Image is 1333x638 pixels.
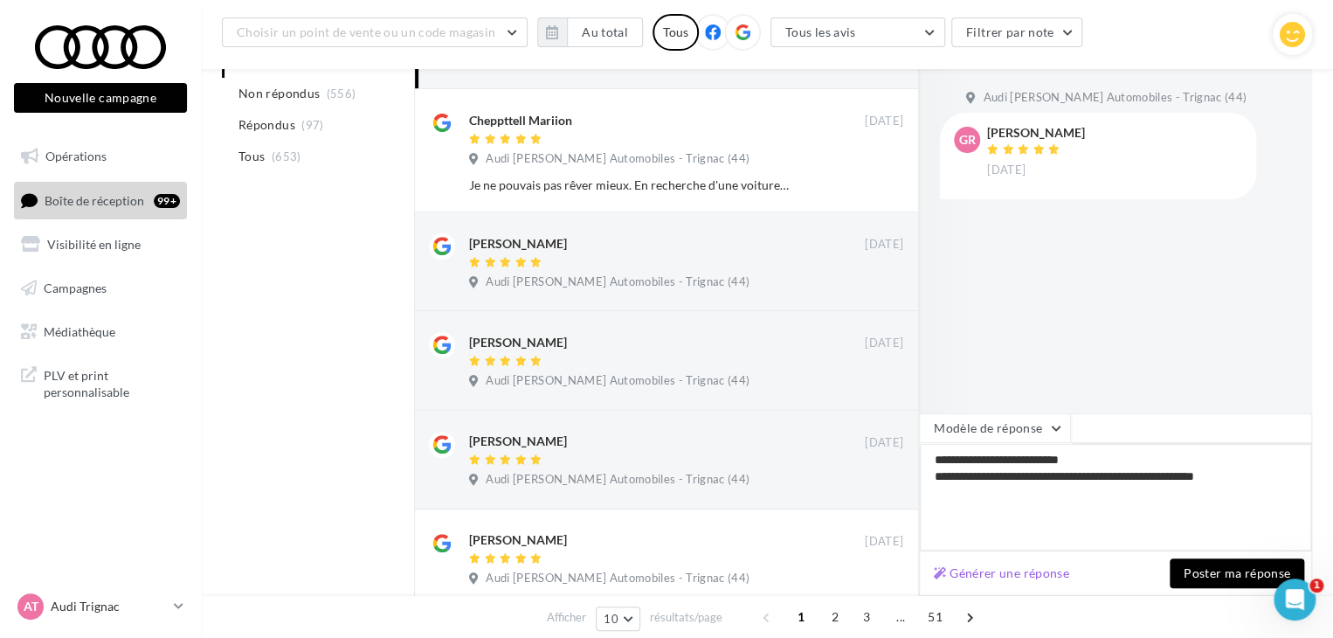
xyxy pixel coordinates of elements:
span: [DATE] [987,163,1026,178]
span: Audi [PERSON_NAME] Automobiles - Trignac (44) [486,274,749,290]
span: 1 [1309,579,1323,593]
span: Audi [PERSON_NAME] Automobiles - Trignac (44) [486,151,749,167]
a: Visibilité en ligne [10,226,190,263]
span: [DATE] [865,336,903,351]
span: Campagnes [44,281,107,295]
span: Répondus [238,116,295,134]
button: 10 [596,607,640,631]
button: Au total [537,17,643,47]
span: ... [887,603,915,631]
div: 99+ [154,194,180,208]
div: Cheppttell Mariion [469,112,572,129]
span: [DATE] [865,237,903,253]
span: (653) [272,149,301,163]
span: 2 [821,603,849,631]
div: [PERSON_NAME] [469,531,567,549]
span: [DATE] [865,534,903,550]
div: [PERSON_NAME] [469,235,567,253]
span: Audi [PERSON_NAME] Automobiles - Trignac (44) [486,571,749,586]
span: Gr [959,131,976,149]
span: Audi [PERSON_NAME] Automobiles - Trignac (44) [983,90,1247,106]
div: Tous [653,14,699,51]
span: Médiathèque [44,323,115,338]
button: Poster ma réponse [1170,558,1304,588]
button: Nouvelle campagne [14,83,187,113]
span: Audi [PERSON_NAME] Automobiles - Trignac (44) [486,472,749,488]
button: Générer une réponse [927,563,1076,584]
iframe: Intercom live chat [1274,579,1316,621]
span: Afficher [547,609,586,626]
button: Choisir un point de vente ou un code magasin [222,17,528,47]
span: (97) [301,118,323,132]
span: Audi [PERSON_NAME] Automobiles - Trignac (44) [486,373,749,389]
span: Boîte de réception [45,192,144,207]
span: Tous les avis [785,24,856,39]
span: AT [24,598,38,615]
a: Opérations [10,138,190,175]
div: [PERSON_NAME] [987,127,1085,139]
a: PLV et print personnalisable [10,357,190,408]
span: 51 [921,603,950,631]
span: Non répondus [238,85,320,102]
span: PLV et print personnalisable [44,364,180,401]
span: 10 [604,612,618,626]
span: Opérations [45,149,107,163]
span: (556) [327,87,356,101]
a: Boîte de réception99+ [10,182,190,219]
button: Modèle de réponse [919,413,1071,443]
span: 3 [853,603,881,631]
div: [PERSON_NAME] [469,433,567,450]
a: AT Audi Trignac [14,590,187,623]
button: Tous les avis [770,17,945,47]
div: [PERSON_NAME] [469,334,567,351]
span: Choisir un point de vente ou un code magasin [237,24,495,39]
span: Visibilité en ligne [47,237,141,252]
span: 1 [787,603,815,631]
span: [DATE] [865,114,903,129]
a: Médiathèque [10,314,190,350]
p: Audi Trignac [51,598,167,615]
a: Campagnes [10,270,190,307]
span: Tous [238,148,265,165]
span: résultats/page [650,609,722,626]
div: Je ne pouvais pas rêver mieux. En recherche d'une voiture en LOA, je remercie Mme PRODHOMME d'avo... [469,177,790,194]
button: Au total [567,17,643,47]
button: Filtrer par note [951,17,1083,47]
span: [DATE] [865,435,903,451]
